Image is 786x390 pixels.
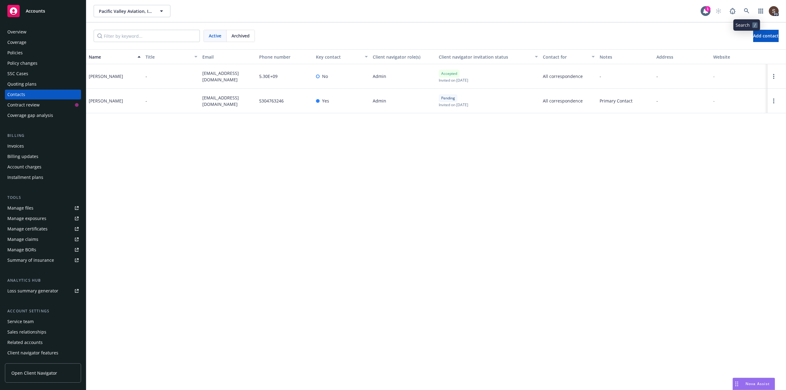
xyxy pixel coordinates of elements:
[316,54,361,60] div: Key contact
[436,49,540,64] button: Client navigator invitation status
[770,73,777,80] a: Open options
[7,69,28,79] div: SSC Cases
[373,98,386,104] span: Admin
[5,90,81,99] a: Contacts
[5,277,81,284] div: Analytics hub
[5,37,81,47] a: Coverage
[543,98,595,104] span: All correspondence
[753,30,779,42] button: Add contact
[5,172,81,182] a: Installment plans
[726,5,739,17] a: Report a Bug
[202,70,254,83] span: [EMAIL_ADDRESS][DOMAIN_NAME]
[322,98,329,104] span: Yes
[7,110,53,120] div: Coverage gap analysis
[5,27,81,37] a: Overview
[7,162,41,172] div: Account charges
[441,95,455,101] span: Pending
[89,98,123,104] div: [PERSON_NAME]
[5,214,81,223] a: Manage exposures
[146,98,147,104] span: -
[713,98,715,104] div: -
[543,73,595,79] span: All correspondence
[5,245,81,255] a: Manage BORs
[600,54,652,60] div: Notes
[656,54,708,60] div: Address
[7,317,34,326] div: Service team
[232,33,250,39] span: Archived
[5,195,81,201] div: Tools
[7,338,43,347] div: Related accounts
[7,27,26,37] div: Overview
[5,224,81,234] a: Manage certificates
[86,49,143,64] button: Name
[656,98,658,104] span: -
[313,49,370,64] button: Key contact
[441,71,457,76] span: Accepted
[7,224,48,234] div: Manage certificates
[259,73,278,79] span: 5.30E+09
[143,49,200,64] button: Title
[654,49,711,64] button: Address
[741,5,753,17] a: Search
[439,78,468,83] span: Invited on [DATE]
[600,73,601,79] span: -
[5,69,81,79] a: SSC Cases
[5,348,81,358] a: Client navigator features
[5,317,81,326] a: Service team
[733,378,775,390] button: Nova Assist
[5,110,81,120] a: Coverage gap analysis
[7,327,46,337] div: Sales relationships
[373,54,434,60] div: Client navigator role(s)
[209,33,221,39] span: Active
[7,348,58,358] div: Client navigator features
[5,133,81,139] div: Billing
[373,73,386,79] span: Admin
[5,327,81,337] a: Sales relationships
[7,141,24,151] div: Invoices
[5,338,81,347] a: Related accounts
[711,49,768,64] button: Website
[7,255,54,265] div: Summary of insurance
[713,54,765,60] div: Website
[5,141,81,151] a: Invoices
[7,214,46,223] div: Manage exposures
[7,79,37,89] div: Quoting plans
[7,58,37,68] div: Policy changes
[745,381,770,386] span: Nova Assist
[753,33,779,39] span: Add contact
[5,100,81,110] a: Contract review
[600,98,632,104] span: Primary Contact
[370,49,437,64] button: Client navigator role(s)
[439,102,468,107] span: Invited on [DATE]
[5,308,81,314] div: Account settings
[5,203,81,213] a: Manage files
[7,245,36,255] div: Manage BORs
[7,100,40,110] div: Contract review
[5,2,81,20] a: Accounts
[202,54,254,60] div: Email
[5,152,81,161] a: Billing updates
[11,370,57,376] span: Open Client Navigator
[7,90,25,99] div: Contacts
[5,255,81,265] a: Summary of insurance
[26,9,45,14] span: Accounts
[257,49,313,64] button: Phone number
[7,203,33,213] div: Manage files
[94,30,200,42] input: Filter by keyword...
[7,48,23,58] div: Policies
[5,162,81,172] a: Account charges
[7,152,38,161] div: Billing updates
[755,5,767,17] a: Switch app
[7,286,58,296] div: Loss summary generator
[5,79,81,89] a: Quoting plans
[5,234,81,244] a: Manage claims
[259,98,284,104] span: 5304763246
[146,73,147,79] span: -
[7,234,38,244] div: Manage claims
[202,95,254,107] span: [EMAIL_ADDRESS][DOMAIN_NAME]
[733,378,741,390] div: Drag to move
[322,73,328,79] span: No
[712,5,725,17] a: Start snowing
[7,37,26,47] div: Coverage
